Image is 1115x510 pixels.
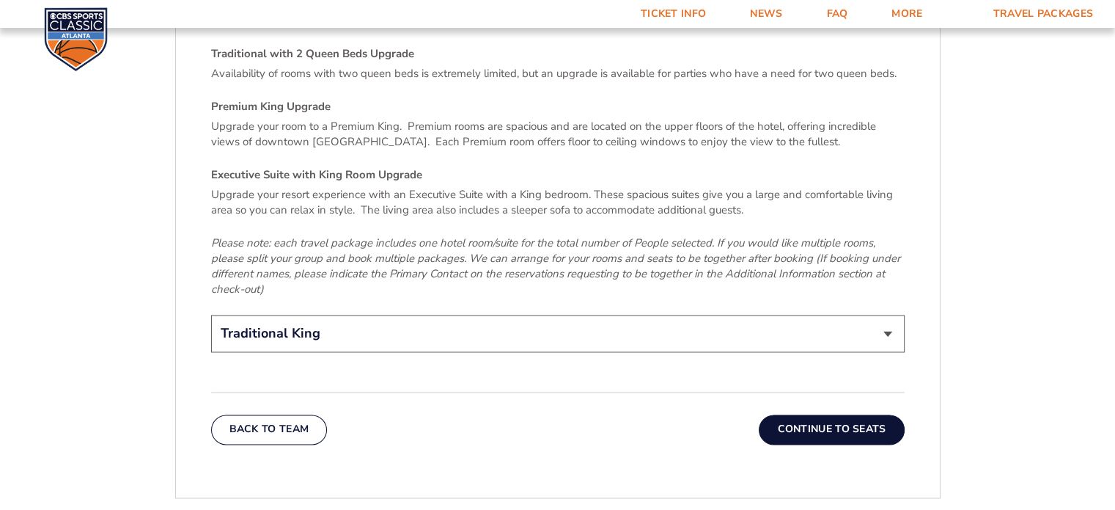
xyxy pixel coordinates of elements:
[211,99,905,114] h4: Premium King Upgrade
[211,236,900,296] em: Please note: each travel package includes one hotel room/suite for the total number of People sel...
[759,415,904,444] button: Continue To Seats
[211,119,905,150] p: Upgrade your room to a Premium King. Premium rooms are spacious and are located on the upper floo...
[211,167,905,183] h4: Executive Suite with King Room Upgrade
[211,187,905,218] p: Upgrade your resort experience with an Executive Suite with a King bedroom. These spacious suites...
[211,66,905,81] p: Availability of rooms with two queen beds is extremely limited, but an upgrade is available for p...
[211,46,905,62] h4: Traditional with 2 Queen Beds Upgrade
[211,415,328,444] button: Back To Team
[44,7,108,71] img: CBS Sports Classic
